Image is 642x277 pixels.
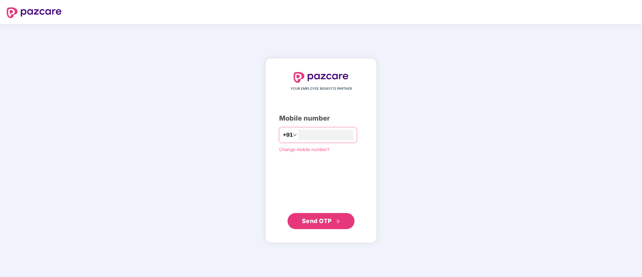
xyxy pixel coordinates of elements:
[283,131,293,139] span: +91
[294,72,348,83] img: logo
[279,147,330,152] a: Change mobile number?
[293,133,297,137] span: down
[279,113,363,124] div: Mobile number
[336,219,340,224] span: double-right
[291,86,352,91] span: YOUR EMPLOYEE BENEFITS PARTNER
[302,217,332,224] span: Send OTP
[288,213,354,229] button: Send OTPdouble-right
[7,7,62,18] img: logo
